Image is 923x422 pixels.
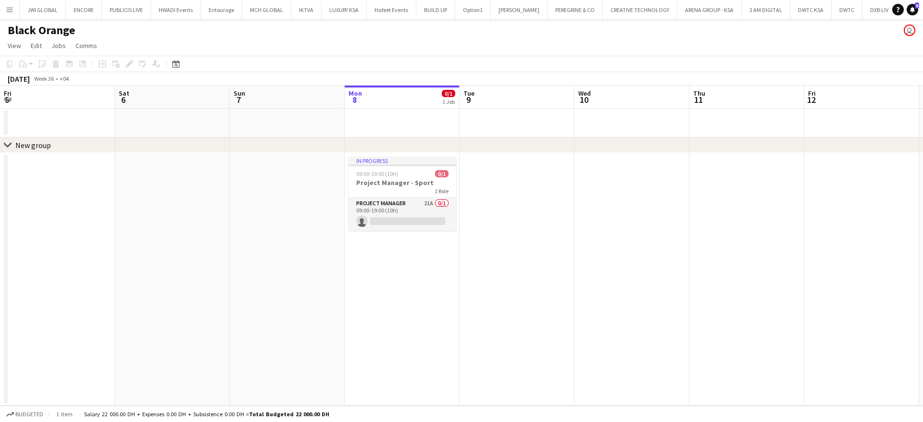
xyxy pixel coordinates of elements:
button: CREATIVE TECHNOLOGY [603,0,677,19]
span: Mon [349,89,362,98]
span: 8 [347,94,362,105]
span: Comms [75,41,97,50]
div: New group [15,140,51,150]
div: 1 Job [442,98,455,105]
a: Jobs [48,39,70,52]
span: 09:00-19:00 (10h) [356,170,398,177]
button: DWTC KSA [790,0,832,19]
app-user-avatar: Eagal Abdi [904,25,915,36]
span: 11 [692,94,705,105]
button: DWTC [832,0,862,19]
a: 6 [907,4,918,15]
span: 1 Role [435,187,449,195]
span: View [8,41,21,50]
button: ENCORE [66,0,102,19]
div: Salary 22 000.00 DH + Expenses 0.00 DH + Subsistence 0.00 DH = [84,410,329,418]
span: Sat [119,89,129,98]
span: Sun [234,89,245,98]
button: Option1 [455,0,491,19]
span: 0/1 [435,170,449,177]
button: Budgeted [5,409,45,420]
button: Hafeet Events [367,0,416,19]
span: Fri [808,89,816,98]
span: 7 [232,94,245,105]
button: PUBLICIS LIVE [102,0,151,19]
button: Entourage [201,0,242,19]
span: Tue [463,89,474,98]
span: 12 [807,94,816,105]
span: Week 36 [32,75,56,82]
button: BUILD UP [416,0,455,19]
app-card-role: Project Manager21A0/109:00-19:00 (10h) [349,198,456,231]
button: MCH GLOBAL [242,0,291,19]
span: 5 [2,94,12,105]
a: Comms [72,39,101,52]
span: Jobs [51,41,66,50]
span: 0/1 [442,90,455,97]
span: 9 [462,94,474,105]
div: [DATE] [8,74,30,84]
h3: Project Manager - Sport [349,178,456,187]
div: +04 [60,75,69,82]
span: 1 item [53,410,76,418]
span: 10 [577,94,591,105]
a: View [4,39,25,52]
h1: Black Orange [8,23,75,37]
button: HWADI Events [151,0,201,19]
button: IKTVA [291,0,322,19]
button: [PERSON_NAME] [491,0,548,19]
button: ARENA GROUP - KSA [677,0,742,19]
button: 3 AM DIGITAL [742,0,790,19]
span: Fri [4,89,12,98]
span: 6 [915,2,919,9]
div: In progress [349,157,456,164]
span: Thu [693,89,705,98]
span: Total Budgeted 22 000.00 DH [249,410,329,418]
button: PEREGRINE & CO [548,0,603,19]
button: LUXURY KSA [322,0,367,19]
button: JWI GLOBAL [20,0,66,19]
span: Budgeted [15,411,43,418]
app-job-card: In progress09:00-19:00 (10h)0/1Project Manager - Sport1 RoleProject Manager21A0/109:00-19:00 (10h) [349,157,456,231]
span: 6 [117,94,129,105]
span: Wed [578,89,591,98]
button: DXB LIVE / DWTC [862,0,918,19]
span: Edit [31,41,42,50]
a: Edit [27,39,46,52]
